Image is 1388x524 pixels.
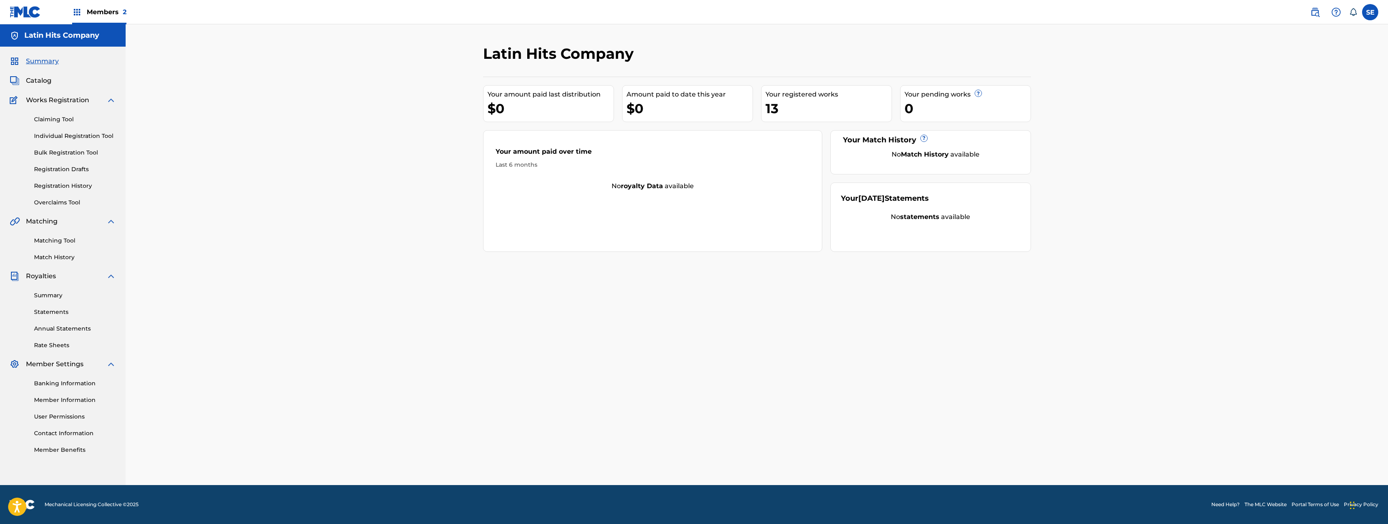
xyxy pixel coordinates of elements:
[26,76,51,86] span: Catalog
[26,56,59,66] span: Summary
[841,193,929,204] div: Your Statements
[1344,501,1378,508] a: Privacy Policy
[26,217,58,226] span: Matching
[858,194,885,203] span: [DATE]
[87,7,126,17] span: Members
[34,412,116,421] a: User Permissions
[26,95,89,105] span: Works Registration
[975,90,982,97] span: ?
[106,271,116,281] img: expand
[10,271,19,281] img: Royalties
[766,90,892,99] div: Your registered works
[24,31,99,40] h5: Latin Hits Company
[10,56,19,66] img: Summary
[10,76,51,86] a: CatalogCatalog
[627,90,753,99] div: Amount paid to date this year
[1347,485,1388,524] iframe: Chat Widget
[34,132,116,140] a: Individual Registration Tool
[34,115,116,124] a: Claiming Tool
[34,446,116,454] a: Member Benefits
[34,291,116,300] a: Summary
[483,45,638,63] h2: Latin Hits Company
[10,500,35,509] img: logo
[1362,4,1378,20] div: User Menu
[34,165,116,174] a: Registration Drafts
[106,95,116,105] img: expand
[1365,367,1388,432] iframe: Resource Center
[1211,501,1240,508] a: Need Help?
[1350,493,1355,518] div: Arrastrar
[45,501,139,508] span: Mechanical Licensing Collective © 2025
[72,7,82,17] img: Top Rightsholders
[496,147,810,161] div: Your amount paid over time
[483,181,822,191] div: No available
[1310,7,1320,17] img: search
[123,8,126,16] span: 2
[900,213,939,221] strong: statements
[34,148,116,157] a: Bulk Registration Tool
[34,379,116,388] a: Banking Information
[905,90,1031,99] div: Your pending works
[496,161,810,169] div: Last 6 months
[34,308,116,316] a: Statements
[34,396,116,404] a: Member Information
[1349,8,1357,16] div: Notifications
[841,212,1020,222] div: No available
[10,359,19,369] img: Member Settings
[34,253,116,262] a: Match History
[766,99,892,118] div: 13
[10,76,19,86] img: Catalog
[901,150,949,158] strong: Match History
[921,135,927,142] span: ?
[1328,4,1344,20] div: Help
[1347,485,1388,524] div: Widget de chat
[488,90,614,99] div: Your amount paid last distribution
[10,31,19,41] img: Accounts
[34,236,116,245] a: Matching Tool
[34,324,116,333] a: Annual Statements
[10,56,59,66] a: SummarySummary
[34,429,116,438] a: Contact Information
[1292,501,1339,508] a: Portal Terms of Use
[26,271,56,281] span: Royalties
[34,198,116,207] a: Overclaims Tool
[488,99,614,118] div: $0
[905,99,1031,118] div: 0
[34,182,116,190] a: Registration History
[841,135,1020,146] div: Your Match History
[851,150,1020,159] div: No available
[1307,4,1323,20] a: Public Search
[106,359,116,369] img: expand
[10,217,20,226] img: Matching
[10,95,20,105] img: Works Registration
[1331,7,1341,17] img: help
[106,217,116,226] img: expand
[34,341,116,350] a: Rate Sheets
[10,6,41,18] img: MLC Logo
[26,359,83,369] span: Member Settings
[621,182,663,190] strong: royalty data
[1245,501,1287,508] a: The MLC Website
[627,99,753,118] div: $0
